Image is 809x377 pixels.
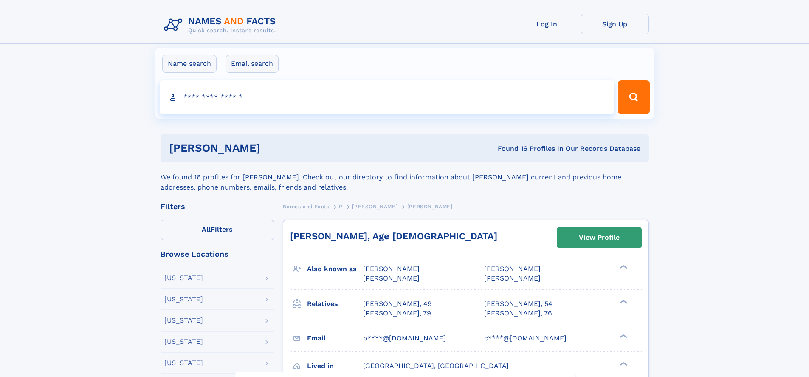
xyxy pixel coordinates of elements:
[164,296,203,303] div: [US_STATE]
[617,299,628,304] div: ❯
[162,55,217,73] label: Name search
[161,162,649,193] div: We found 16 profiles for [PERSON_NAME]. Check out our directory to find information about [PERSON...
[513,14,581,34] a: Log In
[484,299,552,309] a: [PERSON_NAME], 54
[307,331,363,346] h3: Email
[579,228,620,247] div: View Profile
[339,204,343,210] span: P
[164,338,203,345] div: [US_STATE]
[363,362,509,370] span: [GEOGRAPHIC_DATA], [GEOGRAPHIC_DATA]
[339,201,343,212] a: P
[161,250,274,258] div: Browse Locations
[484,274,541,282] span: [PERSON_NAME]
[307,359,363,373] h3: Lived in
[363,265,420,273] span: [PERSON_NAME]
[161,220,274,240] label: Filters
[617,264,628,270] div: ❯
[164,275,203,281] div: [US_STATE]
[283,201,330,212] a: Names and Facts
[307,297,363,311] h3: Relatives
[618,80,649,114] button: Search Button
[202,225,211,233] span: All
[617,333,628,339] div: ❯
[169,143,379,153] h1: [PERSON_NAME]
[352,201,397,212] a: [PERSON_NAME]
[407,204,453,210] span: [PERSON_NAME]
[161,203,274,210] div: Filters
[363,274,420,282] span: [PERSON_NAME]
[352,204,397,210] span: [PERSON_NAME]
[290,231,497,241] a: [PERSON_NAME], Age [DEMOGRAPHIC_DATA]
[484,309,552,318] a: [PERSON_NAME], 76
[161,14,283,37] img: Logo Names and Facts
[363,299,432,309] a: [PERSON_NAME], 49
[379,144,640,153] div: Found 16 Profiles In Our Records Database
[164,317,203,324] div: [US_STATE]
[160,80,615,114] input: search input
[557,227,641,248] a: View Profile
[226,55,279,73] label: Email search
[617,361,628,366] div: ❯
[484,265,541,273] span: [PERSON_NAME]
[363,309,431,318] a: [PERSON_NAME], 79
[164,360,203,366] div: [US_STATE]
[581,14,649,34] a: Sign Up
[307,262,363,276] h3: Also known as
